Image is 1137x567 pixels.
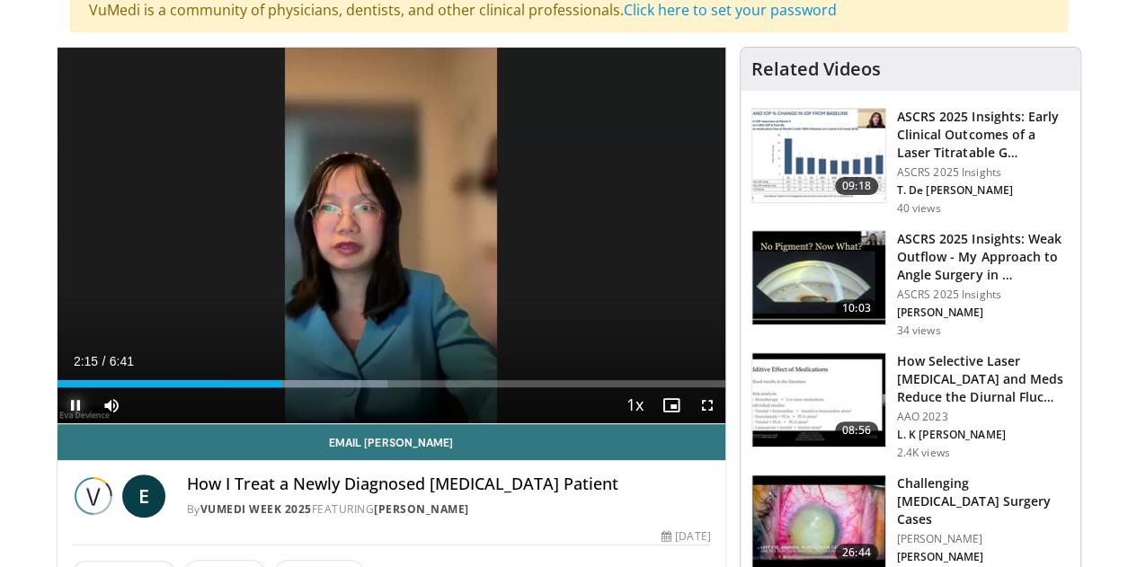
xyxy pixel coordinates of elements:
[751,352,1070,460] a: 08:56 How Selective Laser [MEDICAL_DATA] and Meds Reduce the Diurnal Fluc… AAO 2023 L. K [PERSON_...
[93,387,129,423] button: Mute
[897,165,1070,180] p: ASCRS 2025 Insights
[751,230,1070,338] a: 10:03 ASCRS 2025 Insights: Weak Outflow - My Approach to Angle Surgery in … ASCRS 2025 Insights [...
[617,387,653,423] button: Playback Rate
[752,353,885,447] img: 420b1191-3861-4d27-8af4-0e92e58098e4.150x105_q85_crop-smart_upscale.jpg
[897,410,1070,424] p: AAO 2023
[102,354,106,368] span: /
[58,424,725,460] a: Email [PERSON_NAME]
[110,354,134,368] span: 6:41
[58,48,725,424] video-js: Video Player
[752,109,885,202] img: b8bf30ca-3013-450f-92b0-de11c61660f8.150x105_q85_crop-smart_upscale.jpg
[897,428,1070,442] p: L. K [PERSON_NAME]
[72,474,115,518] img: Vumedi Week 2025
[897,474,1070,528] h3: Challenging [MEDICAL_DATA] Surgery Cases
[897,532,1070,546] p: [PERSON_NAME]
[187,501,711,518] div: By FEATURING
[653,387,689,423] button: Enable picture-in-picture mode
[751,58,881,80] h4: Related Videos
[897,108,1070,162] h3: ASCRS 2025 Insights: Early Clinical Outcomes of a Laser Titratable G…
[897,306,1070,320] p: [PERSON_NAME]
[897,446,950,460] p: 2.4K views
[374,501,469,517] a: [PERSON_NAME]
[200,501,312,517] a: Vumedi Week 2025
[835,177,878,195] span: 09:18
[751,108,1070,216] a: 09:18 ASCRS 2025 Insights: Early Clinical Outcomes of a Laser Titratable G… ASCRS 2025 Insights T...
[897,550,1070,564] p: [PERSON_NAME]
[897,183,1070,198] p: T. De [PERSON_NAME]
[835,544,878,562] span: 26:44
[187,474,711,494] h4: How I Treat a Newly Diagnosed [MEDICAL_DATA] Patient
[897,201,941,216] p: 40 views
[835,421,878,439] span: 08:56
[752,231,885,324] img: c4ee65f2-163e-44d3-aede-e8fb280be1de.150x105_q85_crop-smart_upscale.jpg
[835,299,878,317] span: 10:03
[74,354,98,368] span: 2:15
[897,230,1070,284] h3: ASCRS 2025 Insights: Weak Outflow - My Approach to Angle Surgery in …
[662,528,710,545] div: [DATE]
[897,352,1070,406] h3: How Selective Laser [MEDICAL_DATA] and Meds Reduce the Diurnal Fluc…
[122,474,165,518] a: E
[897,323,941,338] p: 34 views
[897,288,1070,302] p: ASCRS 2025 Insights
[58,380,725,387] div: Progress Bar
[58,387,93,423] button: Pause
[689,387,725,423] button: Fullscreen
